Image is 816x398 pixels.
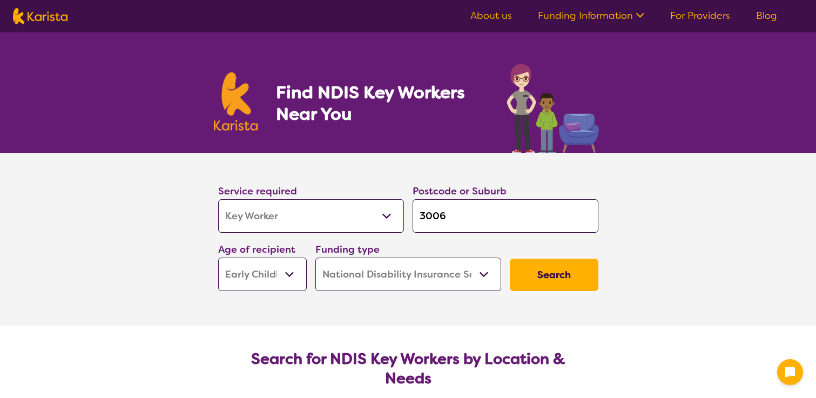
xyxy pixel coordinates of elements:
[670,9,730,22] a: For Providers
[413,199,598,233] input: Type
[510,259,598,291] button: Search
[504,58,603,153] img: key-worker
[218,185,297,198] label: Service required
[756,9,777,22] a: Blog
[538,9,644,22] a: Funding Information
[218,243,295,256] label: Age of recipient
[214,72,258,131] img: Karista logo
[315,243,380,256] label: Funding type
[276,82,485,125] h1: Find NDIS Key Workers Near You
[227,349,590,388] h2: Search for NDIS Key Workers by Location & Needs
[413,185,507,198] label: Postcode or Suburb
[470,9,512,22] a: About us
[13,8,68,24] img: Karista logo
